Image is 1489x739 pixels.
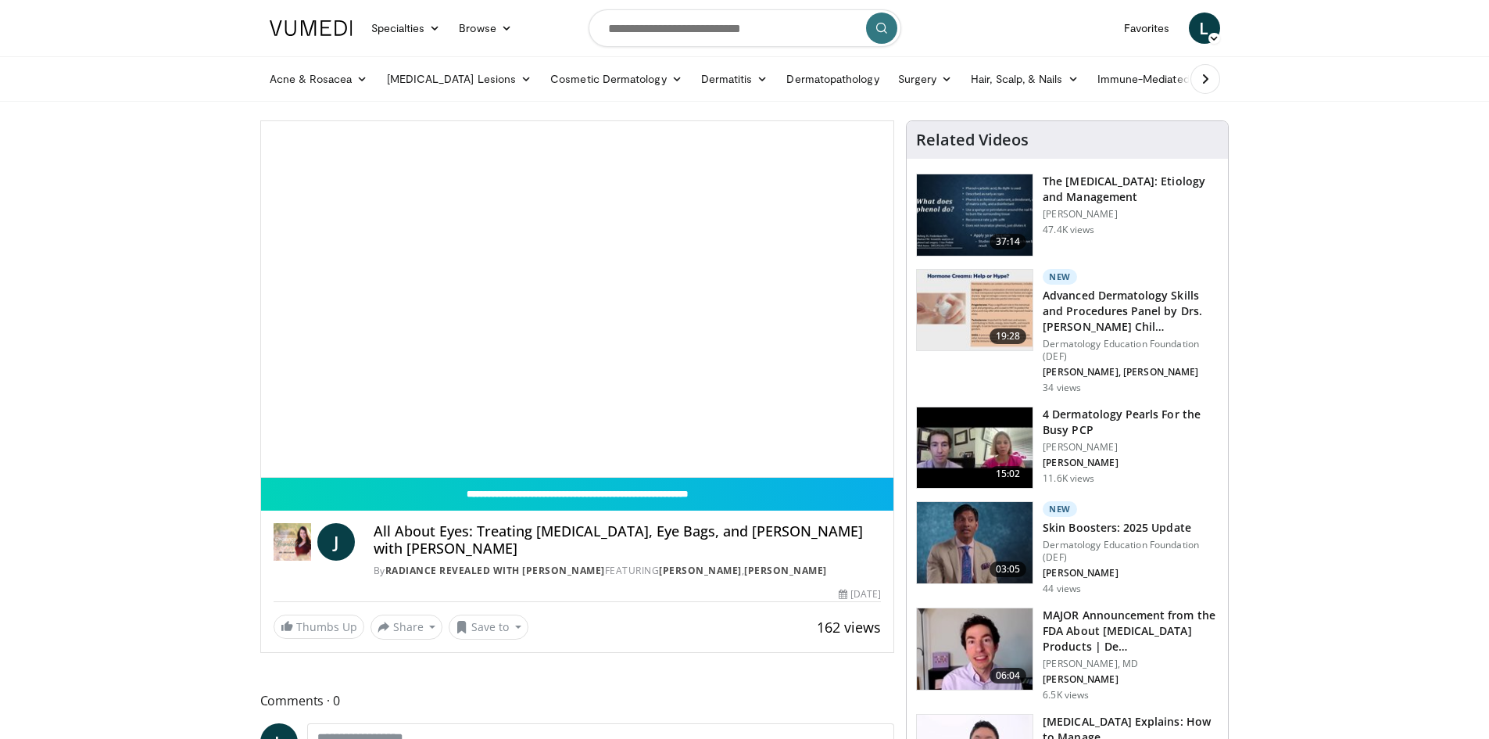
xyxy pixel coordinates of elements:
[990,561,1027,577] span: 03:05
[1043,288,1219,335] h3: Advanced Dermatology Skills and Procedures Panel by Drs. [PERSON_NAME] Chil…
[270,20,353,36] img: VuMedi Logo
[260,63,378,95] a: Acne & Rosacea
[1043,472,1094,485] p: 11.6K views
[1043,520,1219,536] h3: Skin Boosters: 2025 Update
[374,523,882,557] h4: All About Eyes: Treating [MEDICAL_DATA], Eye Bags, and [PERSON_NAME] with [PERSON_NAME]
[1043,583,1081,595] p: 44 views
[990,668,1027,683] span: 06:04
[1043,501,1077,517] p: New
[916,131,1029,149] h4: Related Videos
[274,615,364,639] a: Thumbs Up
[261,121,894,478] video-js: Video Player
[1043,658,1219,670] p: [PERSON_NAME], MD
[385,564,605,577] a: Radiance Revealed with [PERSON_NAME]
[990,466,1027,482] span: 15:02
[1043,208,1219,221] p: [PERSON_NAME]
[1043,608,1219,655] h3: MAJOR Announcement from the FDA About [MEDICAL_DATA] Products | De…
[777,63,888,95] a: Dermatopathology
[362,13,450,44] a: Specialties
[916,608,1219,701] a: 06:04 MAJOR Announcement from the FDA About [MEDICAL_DATA] Products | De… [PERSON_NAME], MD [PERS...
[370,615,443,640] button: Share
[1115,13,1179,44] a: Favorites
[889,63,962,95] a: Surgery
[1043,689,1089,701] p: 6.5K views
[1043,269,1077,285] p: New
[1043,224,1094,236] p: 47.4K views
[1043,382,1081,394] p: 34 views
[1043,407,1219,438] h3: 4 Dermatology Pearls For the Busy PCP
[589,9,901,47] input: Search topics, interventions
[1043,441,1219,454] p: [PERSON_NAME]
[916,501,1219,595] a: 03:05 New Skin Boosters: 2025 Update Dermatology Education Foundation (DEF) [PERSON_NAME] 44 views
[917,502,1033,583] img: 5d8405b0-0c3f-45ed-8b2f-ed15b0244802.150x105_q85_crop-smart_upscale.jpg
[917,174,1033,256] img: c5af237d-e68a-4dd3-8521-77b3daf9ece4.150x105_q85_crop-smart_upscale.jpg
[817,618,881,637] span: 162 views
[260,691,895,711] span: Comments 0
[1043,539,1219,564] p: Dermatology Education Foundation (DEF)
[449,615,528,640] button: Save to
[990,234,1027,249] span: 37:14
[1043,457,1219,469] p: [PERSON_NAME]
[990,328,1027,344] span: 19:28
[917,270,1033,351] img: dd29cf01-09ec-4981-864e-72915a94473e.150x105_q85_crop-smart_upscale.jpg
[744,564,827,577] a: [PERSON_NAME]
[961,63,1087,95] a: Hair, Scalp, & Nails
[449,13,521,44] a: Browse
[1043,174,1219,205] h3: The [MEDICAL_DATA]: Etiology and Management
[916,174,1219,256] a: 37:14 The [MEDICAL_DATA]: Etiology and Management [PERSON_NAME] 47.4K views
[692,63,778,95] a: Dermatitis
[916,269,1219,394] a: 19:28 New Advanced Dermatology Skills and Procedures Panel by Drs. [PERSON_NAME] Chil… Dermatolog...
[1043,366,1219,378] p: [PERSON_NAME], [PERSON_NAME]
[839,587,881,601] div: [DATE]
[659,564,742,577] a: [PERSON_NAME]
[1043,338,1219,363] p: Dermatology Education Foundation (DEF)
[917,608,1033,690] img: b8d0b268-5ea7-42fe-a1b9-7495ab263df8.150x105_q85_crop-smart_upscale.jpg
[317,523,355,561] a: J
[917,407,1033,489] img: 04c704bc-886d-4395-b463-610399d2ca6d.150x105_q85_crop-smart_upscale.jpg
[1043,567,1219,579] p: [PERSON_NAME]
[541,63,691,95] a: Cosmetic Dermatology
[378,63,542,95] a: [MEDICAL_DATA] Lesions
[1189,13,1220,44] a: L
[274,523,311,561] img: Radiance Revealed with Dr. Jen Haley
[1043,673,1219,686] p: [PERSON_NAME]
[374,564,882,578] div: By FEATURING ,
[916,407,1219,490] a: 15:02 4 Dermatology Pearls For the Busy PCP [PERSON_NAME] [PERSON_NAME] 11.6K views
[1088,63,1215,95] a: Immune-Mediated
